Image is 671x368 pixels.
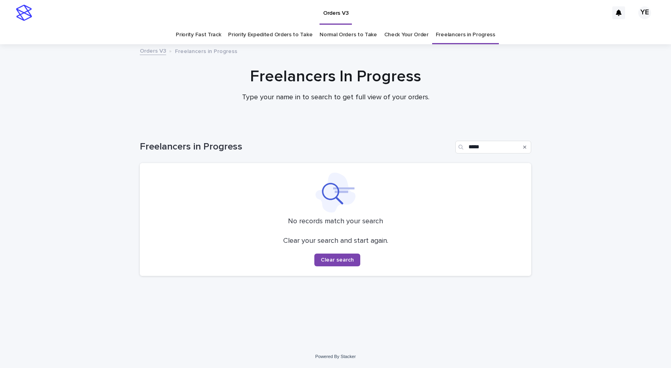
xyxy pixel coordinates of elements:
[638,6,651,19] div: YE
[455,141,531,153] input: Search
[314,254,360,266] button: Clear search
[315,354,355,359] a: Powered By Stacker
[321,257,354,263] span: Clear search
[16,5,32,21] img: stacker-logo-s-only.png
[384,26,429,44] a: Check Your Order
[176,26,221,44] a: Priority Fast Track
[320,26,377,44] a: Normal Orders to Take
[140,46,166,55] a: Orders V3
[283,237,388,246] p: Clear your search and start again.
[140,141,452,153] h1: Freelancers in Progress
[176,93,495,102] p: Type your name in to search to get full view of your orders.
[140,67,531,86] h1: Freelancers In Progress
[149,217,522,226] p: No records match your search
[436,26,495,44] a: Freelancers in Progress
[228,26,312,44] a: Priority Expedited Orders to Take
[175,46,237,55] p: Freelancers in Progress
